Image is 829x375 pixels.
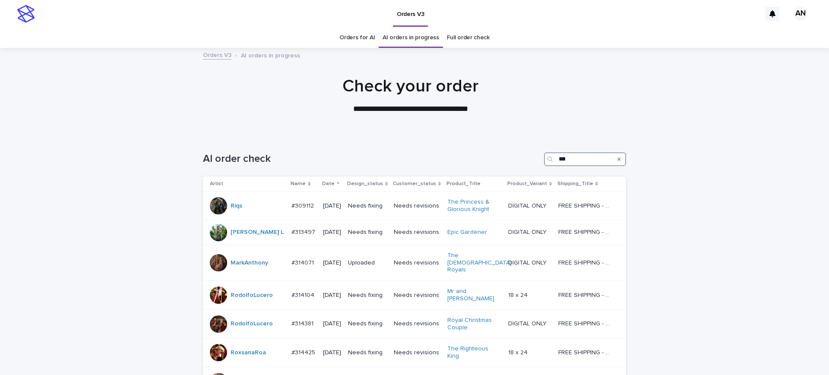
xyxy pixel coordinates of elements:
[348,349,387,356] p: Needs fixing
[348,292,387,299] p: Needs fixing
[394,349,440,356] p: Needs revisions
[508,318,548,328] p: DIGITAL ONLY
[558,347,614,356] p: FREE SHIPPING - preview in 1-2 business days, after your approval delivery will take 5-10 b.d.
[203,245,626,280] tr: MarkAnthony #314071#314071 [DATE]UploadedNeeds revisionsThe [DEMOGRAPHIC_DATA] Royals DIGITAL ONL...
[393,179,436,189] p: Customer_status
[558,201,614,210] p: FREE SHIPPING - preview in 1-2 business days, after your approval delivery will take 5-10 b.d., l...
[291,179,306,189] p: Name
[323,229,341,236] p: [DATE]
[339,28,375,48] a: Orders for AI
[508,201,548,210] p: DIGITAL ONLY
[323,349,341,356] p: [DATE]
[446,179,481,189] p: Product_Title
[231,292,273,299] a: RodolfoLucero
[347,179,383,189] p: Design_status
[394,229,440,236] p: Needs revisions
[508,227,548,236] p: DIGITAL ONLY
[558,318,614,328] p: FREE SHIPPING - preview in 1-2 business days, after your approval delivery will take 5-10 b.d.
[291,318,315,328] p: #314381
[394,320,440,328] p: Needs revisions
[203,50,231,60] a: Orders V3
[291,227,317,236] p: #313497
[348,259,387,267] p: Uploaded
[323,292,341,299] p: [DATE]
[291,347,317,356] p: #314425
[558,227,614,236] p: FREE SHIPPING - preview in 1-2 business days, after your approval delivery will take 5-10 b.d.
[558,290,614,299] p: FREE SHIPPING - preview in 1-2 business days, after your approval delivery will take 5-10 b.d.
[447,229,487,236] a: Epic Gardener
[231,229,284,236] a: [PERSON_NAME] L
[210,179,223,189] p: Artist
[348,202,387,210] p: Needs fixing
[794,7,807,21] div: AN
[447,199,501,213] a: The Princess & Glorious Knight
[394,292,440,299] p: Needs revisions
[231,349,266,356] a: RoxsanaRoa
[447,28,490,48] a: Full order check
[17,5,35,22] img: stacker-logo-s-only.png
[394,259,440,267] p: Needs revisions
[231,259,268,267] a: MarkAnthony
[507,179,547,189] p: Product_Variant
[447,317,501,331] a: Royal Christmas Couple
[291,201,316,210] p: #309112
[323,259,341,267] p: [DATE]
[203,281,626,310] tr: RodolfoLucero #314104#314104 [DATE]Needs fixingNeeds revisionsMr and [PERSON_NAME] 18 x 2418 x 24...
[508,290,529,299] p: 18 x 24
[203,338,626,367] tr: RoxsanaRoa #314425#314425 [DATE]Needs fixingNeeds revisionsThe Righteous King 18 x 2418 x 24 FREE...
[557,179,593,189] p: Shipping_Title
[383,28,439,48] a: AI orders in progress
[348,320,387,328] p: Needs fixing
[323,202,341,210] p: [DATE]
[203,192,626,221] tr: Riqs #309112#309112 [DATE]Needs fixingNeeds revisionsThe Princess & Glorious Knight DIGITAL ONLYD...
[447,252,512,274] a: The [DEMOGRAPHIC_DATA] Royals
[508,258,548,267] p: DIGITAL ONLY
[558,258,614,267] p: FREE SHIPPING - preview in 1-2 business days, after your approval delivery will take 5-10 b.d.
[241,50,300,60] p: AI orders in progress
[348,229,387,236] p: Needs fixing
[231,320,273,328] a: RodolfoLucero
[447,345,501,360] a: The Righteous King
[231,202,242,210] a: Riqs
[203,309,626,338] tr: RodolfoLucero #314381#314381 [DATE]Needs fixingNeeds revisionsRoyal Christmas Couple DIGITAL ONLY...
[291,290,316,299] p: #314104
[199,76,622,97] h1: Check your order
[322,179,335,189] p: Date
[508,347,529,356] p: 18 x 24
[291,258,316,267] p: #314071
[394,202,440,210] p: Needs revisions
[203,220,626,245] tr: [PERSON_NAME] L #313497#313497 [DATE]Needs fixingNeeds revisionsEpic Gardener DIGITAL ONLYDIGITAL...
[447,288,501,303] a: Mr and [PERSON_NAME]
[544,152,626,166] input: Search
[323,320,341,328] p: [DATE]
[203,153,541,165] h1: AI order check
